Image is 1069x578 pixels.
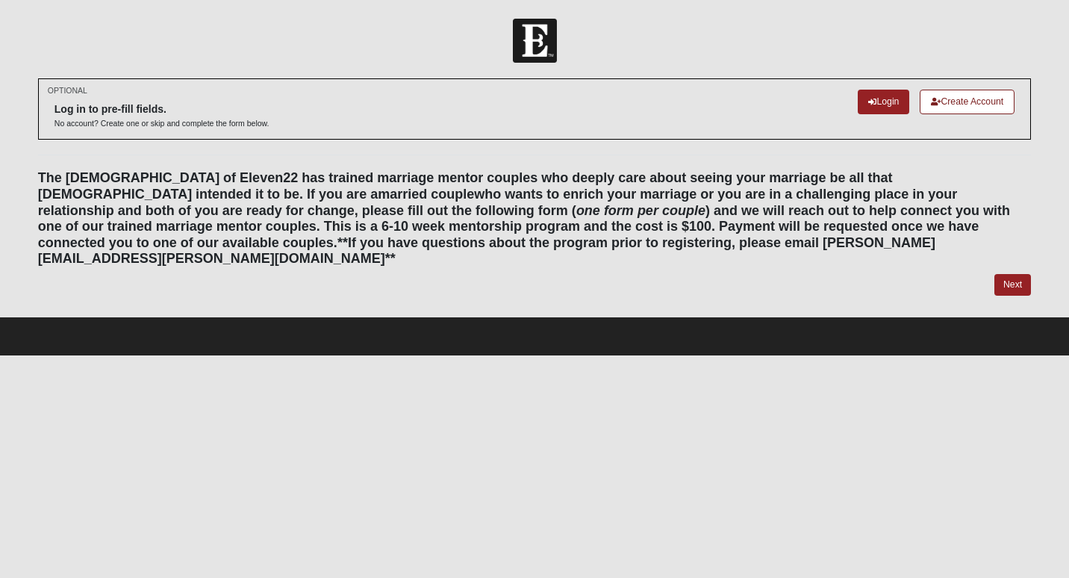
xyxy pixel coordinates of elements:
[513,19,557,63] img: Church of Eleven22 Logo
[48,85,87,96] small: OPTIONAL
[920,90,1015,114] a: Create Account
[858,90,909,114] a: Login
[54,103,269,116] h6: Log in to pre-fill fields.
[378,187,474,202] b: married couple
[994,274,1031,296] a: Next
[38,170,1031,267] h4: The [DEMOGRAPHIC_DATA] of Eleven22 has trained marriage mentor couples who deeply care about seei...
[38,235,935,267] b: **If you have questions about the program prior to registering, please email [PERSON_NAME][EMAIL_...
[576,203,705,218] i: one form per couple
[54,118,269,129] p: No account? Create one or skip and complete the form below.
